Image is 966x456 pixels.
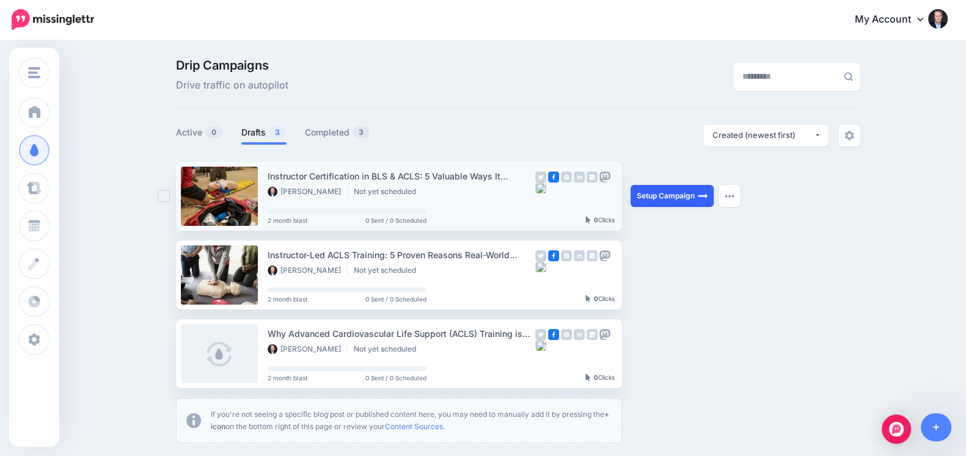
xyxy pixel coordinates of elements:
img: mastodon-grey-square.png [599,329,610,340]
img: pointer-grey-darker.png [585,295,591,302]
img: google_business-grey-square.png [587,329,598,340]
li: Not yet scheduled [354,266,422,275]
span: 3 [353,126,370,138]
img: twitter-grey-square.png [535,250,546,261]
div: Open Intercom Messenger [882,414,911,444]
b: 0 [594,216,598,223]
b: 0 [594,295,598,302]
li: [PERSON_NAME] [268,187,348,197]
img: linkedin-grey-square.png [574,172,585,183]
img: settings-grey.png [844,131,854,140]
a: Drafts3 [241,125,287,140]
li: Not yet scheduled [354,187,422,197]
img: twitter-grey-square.png [535,172,546,183]
img: instagram-grey-square.png [561,329,572,340]
img: pointer-grey-darker.png [585,374,591,381]
a: Completed3 [305,125,370,140]
span: 2 month blast [268,217,307,223]
span: 0 [205,126,222,138]
div: Created (newest first) [712,129,814,141]
span: 0 Sent / 0 Scheduled [365,375,426,381]
img: linkedin-grey-square.png [574,329,585,340]
div: Instructor-Led ACLS Training: 5 Proven Reasons Real-World Practice Outperforms Online Learning Ev... [268,248,535,262]
span: 0 Sent / 0 Scheduled [365,296,426,302]
img: bluesky-grey-square.png [535,183,546,194]
li: [PERSON_NAME] [268,266,348,275]
span: 2 month blast [268,375,307,381]
a: Content Sources [385,422,443,431]
img: search-grey-6.png [844,72,853,81]
span: Drive traffic on autopilot [176,78,288,93]
a: Active0 [176,125,223,140]
img: mastodon-grey-square.png [599,172,610,183]
span: Drip Campaigns [176,59,288,71]
div: Clicks [585,217,615,224]
img: facebook-square.png [548,250,559,261]
span: 3 [269,126,286,138]
img: mastodon-grey-square.png [599,250,610,261]
img: arrow-long-right-white.png [698,191,708,201]
button: Created (newest first) [703,125,829,147]
div: Clicks [585,295,615,303]
img: twitter-grey-square.png [535,329,546,340]
img: google_business-grey-square.png [587,250,598,261]
img: dots.png [725,194,734,198]
img: bluesky-grey-square.png [535,261,546,272]
li: [PERSON_NAME] [268,344,348,354]
img: facebook-square.png [548,329,559,340]
a: My Account [843,5,948,35]
b: + icon [211,410,609,431]
b: 0 [594,374,598,381]
img: bluesky-grey-square.png [535,340,546,351]
img: menu.png [28,67,40,78]
img: linkedin-grey-square.png [574,250,585,261]
div: Instructor Certification in BLS & ACLS: 5 Valuable Ways It Elevates Your Role in Healthcare [268,169,535,183]
span: 2 month blast [268,296,307,302]
img: google_business-grey-square.png [587,172,598,183]
span: 0 Sent / 0 Scheduled [365,217,426,223]
li: Not yet scheduled [354,344,422,354]
img: facebook-square.png [548,172,559,183]
img: info-circle-grey.png [186,413,201,428]
div: Why Advanced Cardiovascular Life Support (ACLS) Training is Essential for Healthcare Professionals [268,327,535,341]
img: instagram-grey-square.png [561,250,572,261]
img: Missinglettr [12,9,94,30]
img: instagram-grey-square.png [561,172,572,183]
div: Clicks [585,374,615,382]
img: pointer-grey-darker.png [585,216,591,223]
a: Setup Campaign [631,185,714,207]
p: If you're not seeing a specific blog post or published content here, you may need to manually add... [211,408,612,433]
